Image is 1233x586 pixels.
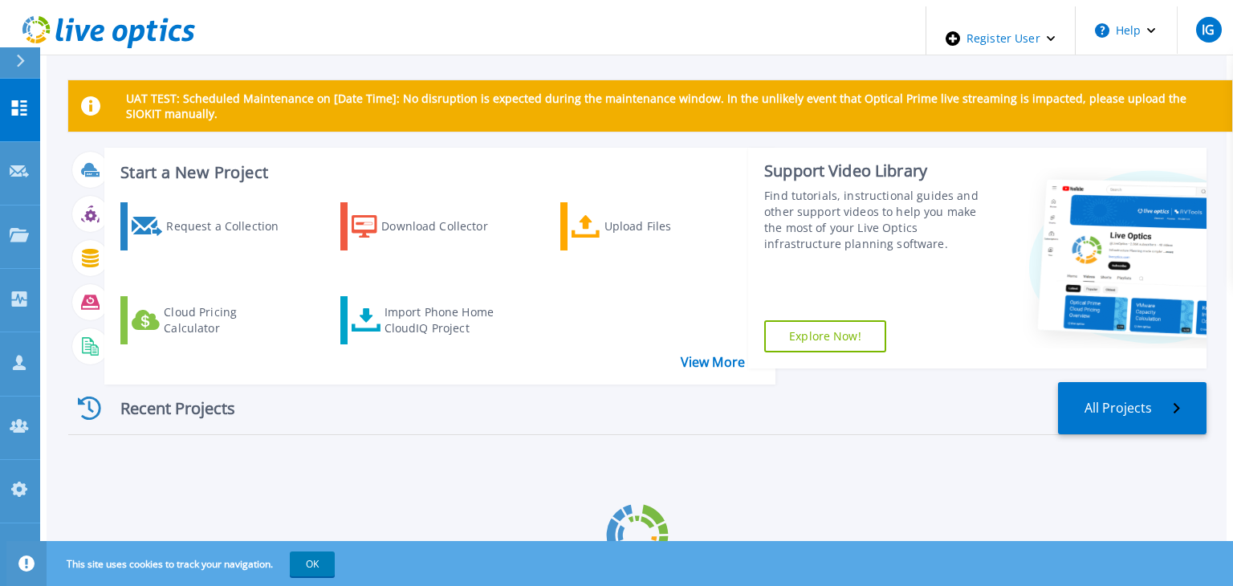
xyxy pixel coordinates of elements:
[560,202,755,250] a: Upload Files
[1202,23,1215,36] span: IG
[120,202,315,250] a: Request a Collection
[764,320,886,352] a: Explore Now!
[126,91,1219,121] p: UAT TEST: Scheduled Maintenance on [Date Time]: No disruption is expected during the maintenance ...
[764,188,995,252] div: Find tutorials, instructional guides and other support videos to help you make the most of your L...
[926,6,1075,71] div: Register User
[164,300,292,340] div: Cloud Pricing Calculator
[340,202,535,250] a: Download Collector
[166,206,295,246] div: Request a Collection
[381,206,510,246] div: Download Collector
[1058,382,1207,434] a: All Projects
[120,296,315,344] a: Cloud Pricing Calculator
[764,161,995,181] div: Support Video Library
[290,551,335,576] button: OK
[1076,6,1176,55] button: Help
[68,389,261,428] div: Recent Projects
[604,206,733,246] div: Upload Files
[681,355,755,370] a: View More
[51,551,335,576] span: This site uses cookies to track your navigation.
[385,300,513,340] div: Import Phone Home CloudIQ Project
[120,164,755,181] h3: Start a New Project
